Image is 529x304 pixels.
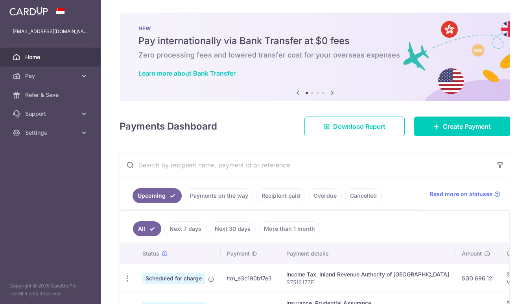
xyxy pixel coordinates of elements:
a: Learn more about Bank Transfer [138,69,236,77]
p: S7512177F [286,278,449,286]
a: Cancelled [345,188,382,203]
p: NEW [138,25,491,32]
span: Read more on statuses [430,190,492,198]
a: All [133,221,161,236]
a: Overdue [308,188,342,203]
a: Upcoming [133,188,182,203]
td: txn_e3c190bf7e3 [221,264,280,293]
a: Create Payment [414,117,510,136]
span: Pay [25,72,77,80]
span: Settings [25,129,77,137]
span: Amount [462,250,482,258]
td: SGD 696.12 [455,264,500,293]
h4: Payments Dashboard [120,119,217,133]
a: More than 1 month [259,221,320,236]
a: Read more on statuses [430,190,500,198]
span: Support [25,110,77,118]
span: Create Payment [443,122,491,131]
img: CardUp [9,6,48,16]
h5: Pay internationally via Bank Transfer at $0 fees [138,35,491,47]
span: Download Report [333,122,385,131]
img: Bank transfer banner [120,13,510,101]
h6: Zero processing fees and lowered transfer cost for your overseas expenses [138,50,491,60]
span: Status [142,250,159,258]
th: Payment details [280,243,455,264]
span: Scheduled for charge [142,273,205,284]
th: Payment ID [221,243,280,264]
span: Refer & Save [25,91,77,99]
p: [EMAIL_ADDRESS][DOMAIN_NAME] [13,28,88,35]
span: Home [25,53,77,61]
div: Income Tax. Inland Revenue Authority of [GEOGRAPHIC_DATA] [286,271,449,278]
a: Download Report [304,117,405,136]
a: Payments on the way [185,188,253,203]
a: Recipient paid [256,188,305,203]
a: Next 7 days [164,221,206,236]
input: Search by recipient name, payment id or reference [120,152,491,178]
a: Next 30 days [210,221,256,236]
